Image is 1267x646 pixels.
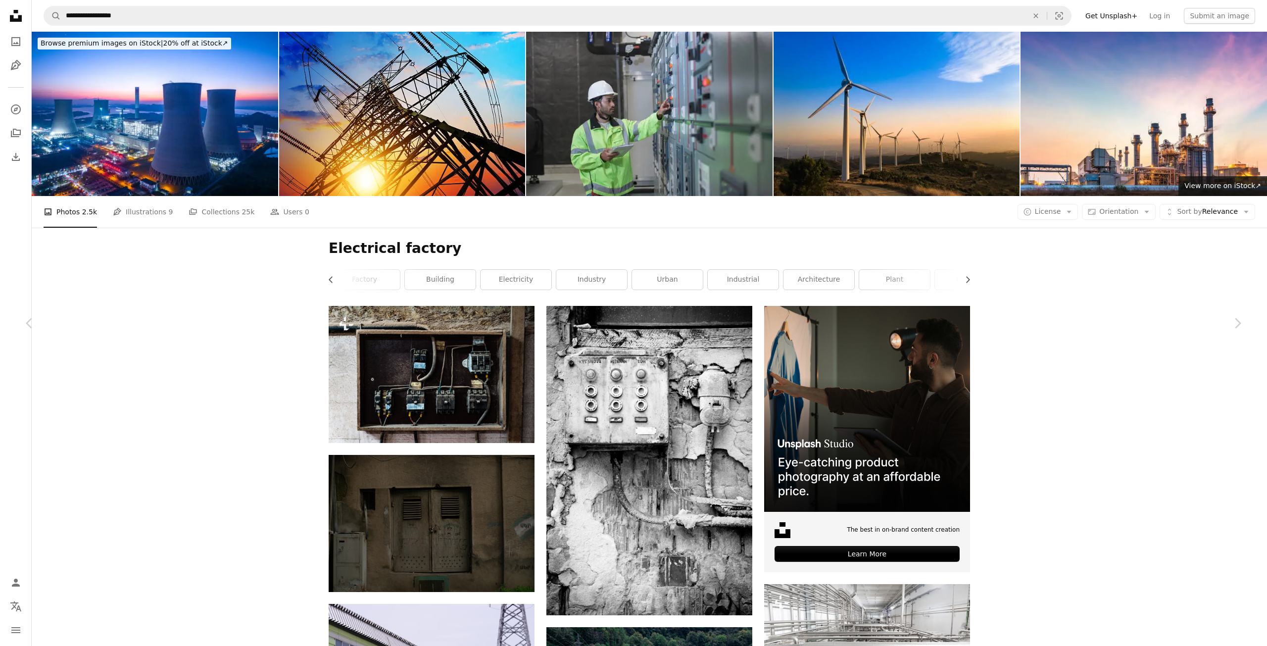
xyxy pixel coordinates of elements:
[708,270,779,290] a: industrial
[305,206,309,217] span: 0
[6,32,26,51] a: Photos
[556,270,627,290] a: industry
[1047,6,1071,25] button: Visual search
[189,196,254,228] a: Collections 25k
[6,620,26,640] button: Menu
[775,546,960,562] div: Learn More
[113,196,173,228] a: Illustrations 9
[546,306,752,615] img: grayscale photo of a wall mounted device
[526,32,773,196] img: Technical worker working on switch board in Electrical station.
[1184,8,1255,24] button: Submit an image
[32,32,278,196] img: Thermal power plant at sunset, modern concept
[1021,32,1267,196] img: Power plant for Industrial Estate at twilight
[1184,182,1261,190] span: View more on iStock ↗
[546,456,752,465] a: grayscale photo of a wall mounted device
[774,32,1020,196] img: Wind farm at sunset.
[329,306,535,443] img: a box with multiple electrical wires and wires attached to it
[6,147,26,167] a: Download History
[481,270,551,290] a: electricity
[242,206,254,217] span: 25k
[1160,204,1255,220] button: Sort byRelevance
[6,99,26,119] a: Explore
[44,6,1072,26] form: Find visuals sitewide
[1079,8,1143,24] a: Get Unsplash+
[6,596,26,616] button: Language
[41,39,163,47] span: Browse premium images on iStock |
[1025,6,1047,25] button: Clear
[329,370,535,379] a: a box with multiple electrical wires and wires attached to it
[6,55,26,75] a: Illustrations
[632,270,703,290] a: urban
[1177,207,1238,217] span: Relevance
[1018,204,1078,220] button: License
[1178,176,1267,196] a: View more on iStock↗
[169,206,173,217] span: 9
[38,38,231,50] div: 20% off at iStock ↗
[329,240,970,257] h1: Electrical factory
[764,306,970,573] a: The best in on-brand content creationLearn More
[329,270,340,290] button: scroll list to the left
[44,6,61,25] button: Search Unsplash
[279,32,526,196] img: high voltage post.
[270,196,309,228] a: Users 0
[1143,8,1176,24] a: Log in
[847,526,960,534] span: The best in on-brand content creation
[859,270,930,290] a: plant
[783,270,854,290] a: architecture
[1082,204,1156,220] button: Orientation
[329,270,400,290] a: factory
[959,270,970,290] button: scroll list to the right
[764,306,970,512] img: file-1715714098234-25b8b4e9d8faimage
[935,270,1006,290] a: housing
[1099,207,1138,215] span: Orientation
[405,270,476,290] a: building
[329,519,535,528] a: an old building with two doors and a green bench
[6,123,26,143] a: Collections
[775,522,790,538] img: file-1631678316303-ed18b8b5cb9cimage
[1208,276,1267,371] a: Next
[1177,207,1202,215] span: Sort by
[329,455,535,592] img: an old building with two doors and a green bench
[32,32,237,55] a: Browse premium images on iStock|20% off at iStock↗
[1035,207,1061,215] span: License
[6,573,26,593] a: Log in / Sign up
